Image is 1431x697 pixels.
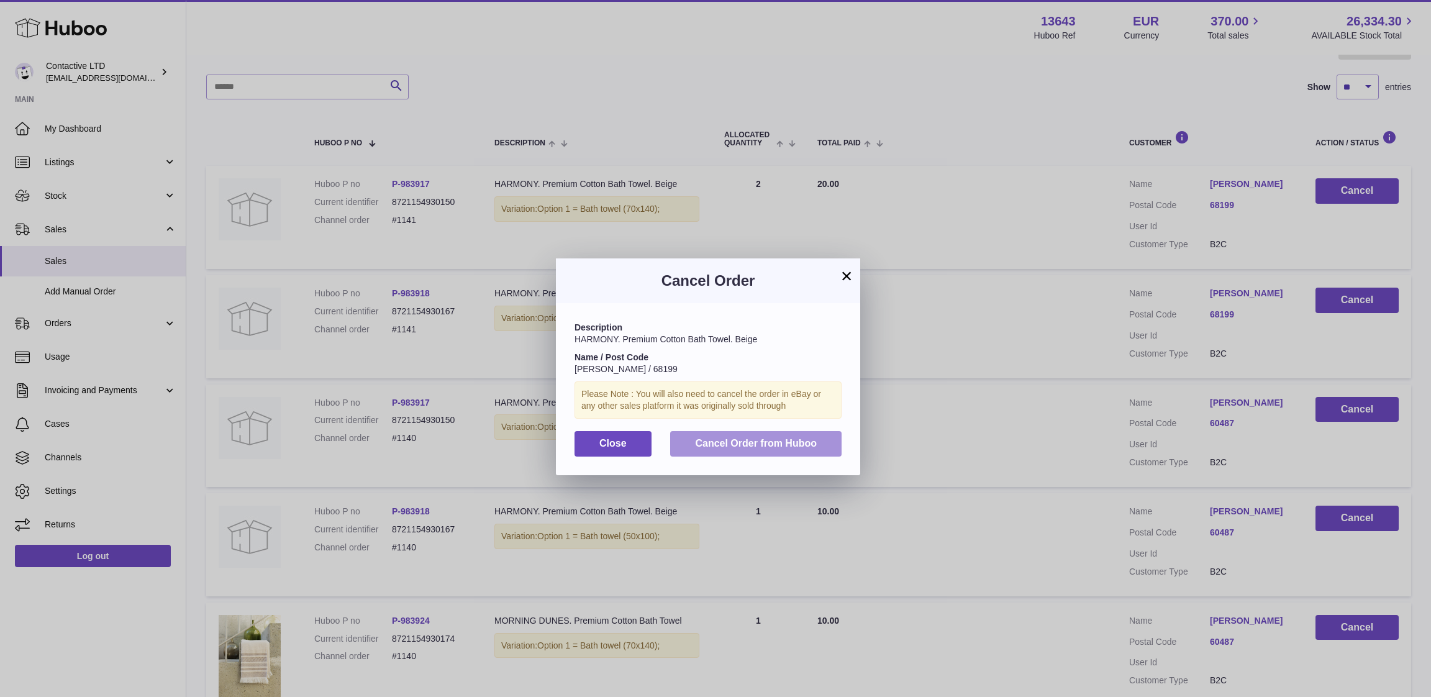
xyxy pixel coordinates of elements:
button: Cancel Order from Huboo [670,431,842,457]
button: × [839,268,854,283]
h3: Cancel Order [575,271,842,291]
span: Cancel Order from Huboo [695,438,817,449]
strong: Name / Post Code [575,352,648,362]
span: HARMONY. Premium Cotton Bath Towel. Beige [575,334,757,344]
span: Close [599,438,627,449]
button: Close [575,431,652,457]
span: [PERSON_NAME] / 68199 [575,364,678,374]
strong: Description [575,322,622,332]
div: Please Note : You will also need to cancel the order in eBay or any other sales platform it was o... [575,381,842,419]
